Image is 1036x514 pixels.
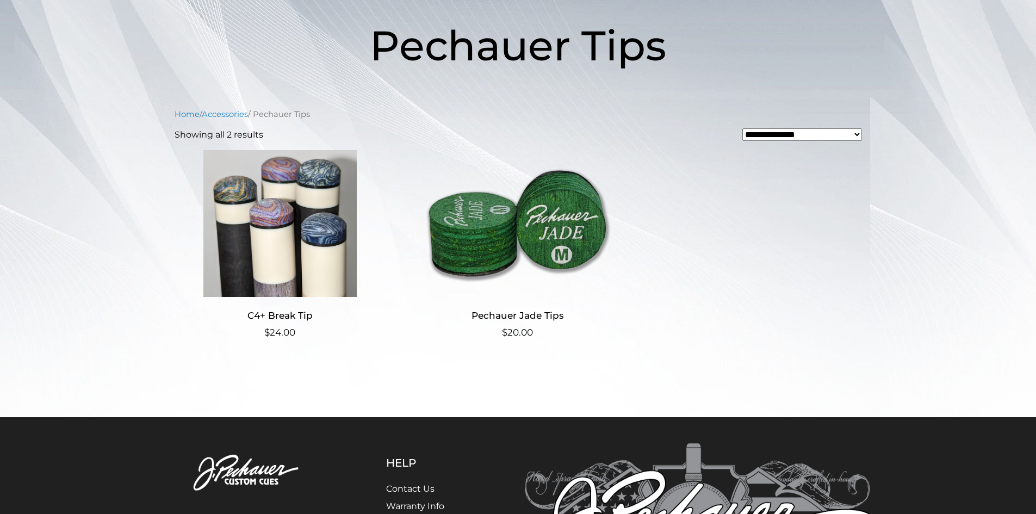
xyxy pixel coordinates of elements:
a: Pechauer Jade Tips $20.00 [412,150,623,340]
bdi: 24.00 [264,327,295,338]
a: C4+ Break Tip $24.00 [175,150,386,340]
h2: Pechauer Jade Tips [412,306,623,326]
a: Home [175,109,200,119]
h5: Help [386,456,470,469]
a: Warranty Info [386,501,444,511]
bdi: 20.00 [502,327,533,338]
select: Shop order [742,128,862,141]
span: $ [502,327,507,338]
span: Pechauer Tips [370,20,666,71]
h2: C4+ Break Tip [175,306,386,326]
p: Showing all 2 results [175,128,263,141]
img: Pechauer Jade Tips [412,150,623,297]
img: C4+ Break Tip [175,150,386,297]
a: Contact Us [386,484,435,494]
nav: Breadcrumb [175,108,862,120]
span: $ [264,327,270,338]
a: Accessories [202,109,248,119]
img: Pechauer Custom Cues [166,443,332,504]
